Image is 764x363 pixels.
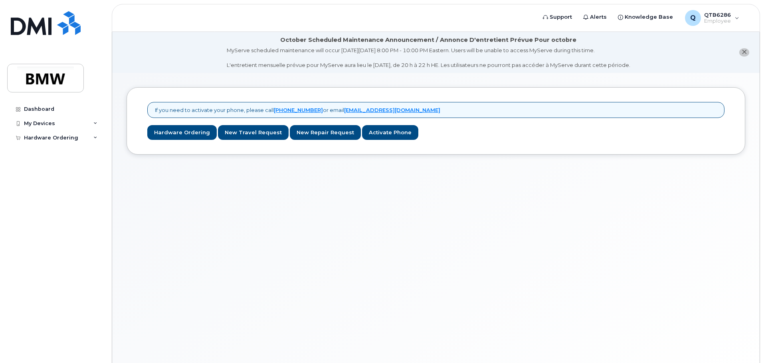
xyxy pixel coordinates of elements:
[227,47,630,69] div: MyServe scheduled maintenance will occur [DATE][DATE] 8:00 PM - 10:00 PM Eastern. Users will be u...
[739,48,749,57] button: close notification
[274,107,323,113] a: [PHONE_NUMBER]
[155,106,440,114] p: If you need to activate your phone, please call or email
[290,125,361,140] a: New Repair Request
[147,125,217,140] a: Hardware Ordering
[280,36,576,44] div: October Scheduled Maintenance Announcement / Annonce D'entretient Prévue Pour octobre
[344,107,440,113] a: [EMAIL_ADDRESS][DOMAIN_NAME]
[362,125,418,140] a: Activate Phone
[218,125,289,140] a: New Travel Request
